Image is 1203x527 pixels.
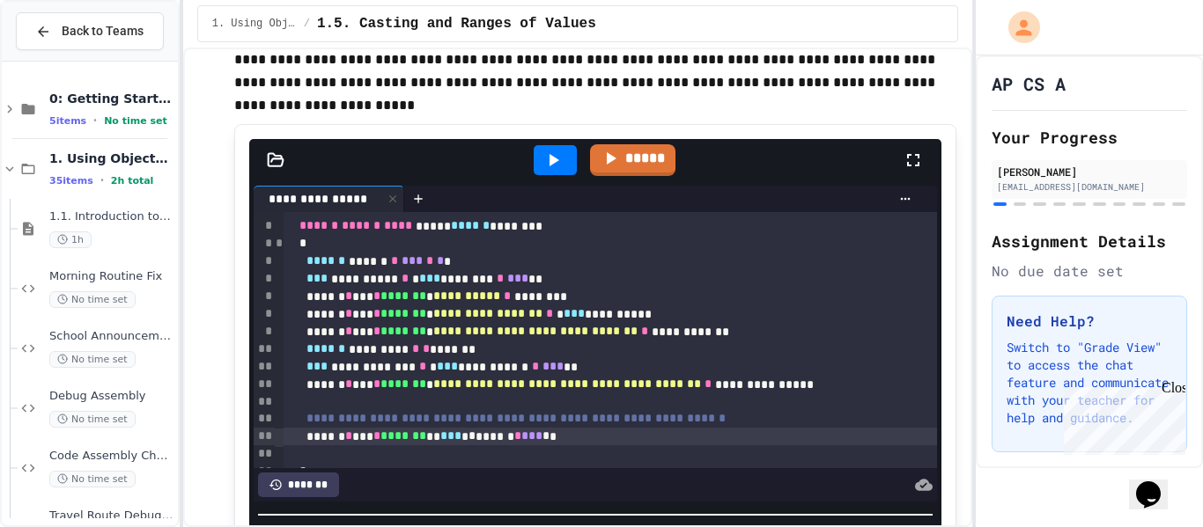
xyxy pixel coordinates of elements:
span: 1. Using Objects and Methods [212,17,297,31]
span: 5 items [49,115,86,127]
span: 2h total [111,175,154,187]
h1: AP CS A [992,71,1066,96]
span: • [100,173,104,187]
span: • [93,113,97,128]
span: No time set [49,351,136,368]
span: No time set [49,471,136,487]
h2: Your Progress [992,125,1187,150]
div: [PERSON_NAME] [997,164,1182,179]
span: No time set [49,411,136,428]
h3: Need Help? [1007,311,1172,332]
span: Morning Routine Fix [49,269,174,284]
span: 1h [49,231,92,248]
span: No time set [104,115,167,127]
span: 0: Getting Started [49,91,174,106]
h2: Assignment Details [992,229,1187,253]
div: No due date set [992,260,1187,282]
span: / [304,17,310,31]
span: Travel Route Debugger [49,509,174,523]
iframe: chat widget [1057,380,1185,455]
span: Code Assembly Challenge [49,449,174,464]
span: Debug Assembly [49,389,174,404]
span: No time set [49,291,136,308]
div: My Account [990,7,1044,48]
div: [EMAIL_ADDRESS][DOMAIN_NAME] [997,180,1182,194]
span: Back to Teams [62,22,144,40]
button: Back to Teams [16,12,164,50]
div: Chat with us now!Close [7,7,122,112]
span: 1.1. Introduction to Algorithms, Programming, and Compilers [49,209,174,224]
span: 1. Using Objects and Methods [49,150,174,166]
span: School Announcements [49,329,174,344]
div: To enrich screen reader interactions, please activate Accessibility in Grammarly extension settings [284,179,937,518]
p: Switch to "Grade View" to access the chat feature and communicate with your teacher for help and ... [1007,339,1172,427]
iframe: chat widget [1129,457,1185,509]
span: 1.5. Casting and Ranges of Values [317,13,596,34]
span: 35 items [49,175,93,187]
